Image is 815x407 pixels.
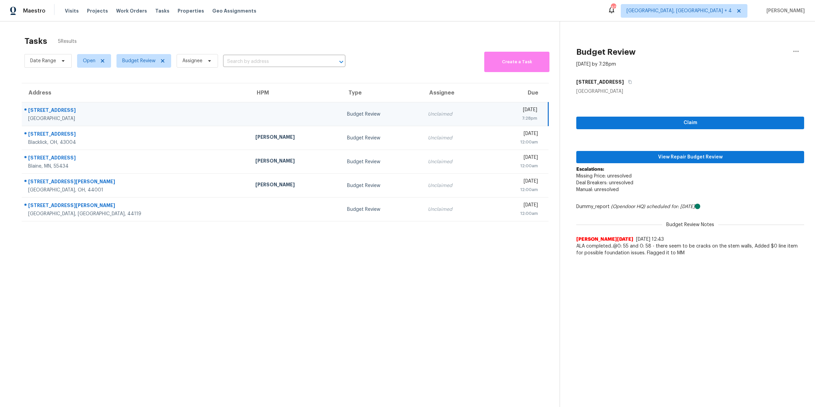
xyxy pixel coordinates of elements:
div: 40 [611,4,616,11]
button: View Repair Budget Review [576,151,804,164]
th: Assignee [422,83,487,102]
span: 5 Results [58,38,77,45]
span: Missing Price: unresolved [576,174,632,179]
div: [PERSON_NAME] [255,181,336,190]
span: [PERSON_NAME] [764,7,805,14]
h2: Budget Review [576,49,636,55]
div: [STREET_ADDRESS] [28,107,244,115]
span: Work Orders [116,7,147,14]
i: scheduled for: [DATE] [647,204,695,209]
div: Dummy_report [576,203,804,210]
span: Open [83,57,95,64]
div: Unclaimed [428,158,482,165]
div: 12:00am [492,210,538,217]
div: [GEOGRAPHIC_DATA] [28,115,244,122]
span: Budget Review [122,57,156,64]
span: Claim [582,119,799,127]
div: [GEOGRAPHIC_DATA], OH, 44001 [28,187,244,193]
span: Manual: unresolved [576,187,619,192]
div: 12:00am [492,163,538,169]
div: [DATE] [492,202,538,210]
div: [DATE] by 7:28pm [576,61,616,68]
h2: Tasks [24,38,47,45]
th: Due [487,83,548,102]
span: View Repair Budget Review [582,153,799,162]
div: [PERSON_NAME] [255,157,336,166]
div: Budget Review [347,206,417,213]
span: [DATE] 12:43 [636,237,664,242]
span: Tasks [155,9,169,13]
span: Deal Breakers: unresolved [576,181,633,185]
button: Open [337,57,346,67]
div: [STREET_ADDRESS][PERSON_NAME] [28,178,244,187]
input: Search by address [223,56,326,67]
span: Create a Task [488,58,546,66]
div: [PERSON_NAME] [255,134,336,142]
div: [GEOGRAPHIC_DATA], [GEOGRAPHIC_DATA], 44119 [28,210,244,217]
div: Unclaimed [428,111,482,118]
span: Budget Review Notes [662,221,718,228]
div: [DATE] [492,106,537,115]
b: Escalations: [576,167,604,172]
span: Date Range [30,57,56,64]
span: Geo Assignments [212,7,256,14]
span: Projects [87,7,108,14]
button: Claim [576,117,804,129]
th: HPM [250,83,342,102]
div: Unclaimed [428,206,482,213]
div: 7:28pm [492,115,537,122]
span: Maestro [23,7,46,14]
div: Unclaimed [428,135,482,141]
div: Blacklick, OH, 43004 [28,139,244,146]
th: Address [22,83,250,102]
span: Properties [178,7,204,14]
div: [DATE] [492,154,538,163]
div: Budget Review [347,135,417,141]
div: 12:00am [492,186,538,193]
span: [GEOGRAPHIC_DATA], [GEOGRAPHIC_DATA] + 4 [627,7,732,14]
div: [GEOGRAPHIC_DATA] [576,88,804,95]
div: Budget Review [347,182,417,189]
div: [DATE] [492,130,538,139]
span: [PERSON_NAME][DATE] [576,236,633,243]
i: (Opendoor HQ) [611,204,645,209]
div: Blaine, MN, 55434 [28,163,244,170]
div: [STREET_ADDRESS] [28,131,244,139]
span: Visits [65,7,79,14]
span: Assignee [182,57,202,64]
div: [DATE] [492,178,538,186]
button: Copy Address [624,76,633,88]
div: Budget Review [347,158,417,165]
span: ALA completed..@0: 55 and 0: 58 - there seem to be cracks on the stem walls, Added $0 line item f... [576,243,804,256]
th: Type [342,83,422,102]
div: 12:00am [492,139,538,146]
div: Budget Review [347,111,417,118]
h5: [STREET_ADDRESS] [576,79,624,85]
div: [STREET_ADDRESS] [28,154,244,163]
button: Create a Task [484,52,549,72]
div: [STREET_ADDRESS][PERSON_NAME] [28,202,244,210]
div: Unclaimed [428,182,482,189]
